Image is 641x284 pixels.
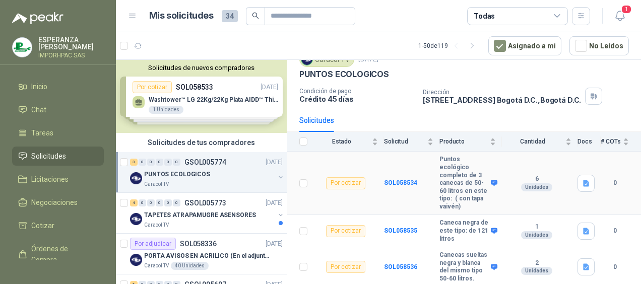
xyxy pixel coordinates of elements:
img: Company Logo [130,172,142,184]
span: Chat [31,104,46,115]
th: Solicitud [384,132,439,152]
div: Todas [474,11,495,22]
b: 6 [502,175,571,183]
p: Condición de pago [299,88,415,95]
th: Estado [313,132,384,152]
img: Company Logo [130,254,142,266]
a: Chat [12,100,104,119]
span: 34 [222,10,238,22]
div: 0 [139,159,146,166]
div: Por cotizar [326,261,365,273]
p: PORTA AVISOS EN ACRILICO (En el adjunto mas informacion) [144,251,270,261]
a: 3 0 0 0 0 0 GSOL005774[DATE] Company LogoPUNTOS ECOLOGICOSCaracol TV [130,156,285,188]
a: SOL058535 [384,227,417,234]
th: # COTs [601,132,641,152]
p: [STREET_ADDRESS] Bogotá D.C. , Bogotá D.C. [423,96,581,104]
a: Solicitudes [12,147,104,166]
p: IMPORHPAC SAS [38,52,104,58]
a: Tareas [12,123,104,143]
button: Asignado a mi [488,36,561,55]
div: 1 - 50 de 119 [418,38,480,54]
span: Negociaciones [31,197,78,208]
div: Unidades [521,267,552,275]
div: 0 [164,159,172,166]
p: Dirección [423,89,581,96]
a: Por adjudicarSOL058336[DATE] Company LogoPORTA AVISOS EN ACRILICO (En el adjunto mas informacion)... [116,234,287,274]
th: Producto [439,132,502,152]
p: [DATE] [266,198,283,208]
div: Unidades [521,231,552,239]
p: GSOL005774 [184,159,226,166]
span: Órdenes de Compra [31,243,94,265]
img: Company Logo [13,38,32,57]
span: 1 [621,5,632,14]
p: Caracol TV [144,262,169,270]
div: 3 [130,159,138,166]
div: Por cotizar [326,177,365,189]
p: GSOL005773 [184,199,226,206]
button: No Leídos [569,36,629,55]
b: Puntos ecológico completo de 3 canecas de 50-60 litros en este tipo: ( con tapa vaivén) [439,156,488,210]
b: 0 [601,226,629,236]
div: 0 [156,199,163,206]
a: 4 0 0 0 0 0 GSOL005773[DATE] Company LogoTAPETES ATRAPAMUGRE ASENSORESCaracol TV [130,197,285,229]
b: 0 [601,178,629,188]
b: 2 [502,259,571,267]
span: Cantidad [502,138,563,145]
div: Solicitudes de tus compradores [116,133,287,152]
span: Solicitudes [31,151,66,162]
span: Licitaciones [31,174,69,185]
div: 0 [173,159,180,166]
button: 1 [611,7,629,25]
span: Inicio [31,81,47,92]
div: 0 [147,159,155,166]
a: SOL058536 [384,263,417,270]
p: TAPETES ATRAPAMUGRE ASENSORES [144,210,256,220]
button: Solicitudes de nuevos compradores [120,64,283,72]
b: 1 [502,223,571,231]
span: # COTs [601,138,621,145]
div: 4 [130,199,138,206]
div: Solicitudes [299,115,334,126]
p: Caracol TV [144,221,169,229]
th: Cantidad [502,132,578,152]
div: Unidades [521,183,552,191]
span: Cotizar [31,220,54,231]
p: [DATE] [266,158,283,167]
div: 0 [164,199,172,206]
a: Cotizar [12,216,104,235]
a: Negociaciones [12,193,104,212]
div: Solicitudes de nuevos compradoresPor cotizarSOL058533[DATE] Washtower™ LG 22Kg/22Kg Plata AIDD™ T... [116,60,287,133]
a: SOL058534 [384,179,417,186]
span: Tareas [31,127,53,138]
div: 0 [156,159,163,166]
b: 0 [601,262,629,272]
a: Órdenes de Compra [12,239,104,269]
a: Licitaciones [12,170,104,189]
th: Docs [578,132,601,152]
div: 0 [139,199,146,206]
span: search [252,12,259,19]
div: Por adjudicar [130,238,176,250]
p: Crédito 45 días [299,95,415,103]
div: 0 [147,199,155,206]
p: [DATE] [266,239,283,249]
span: Solicitud [384,138,425,145]
span: Estado [313,138,370,145]
img: Company Logo [130,213,142,225]
img: Logo peakr [12,12,63,24]
div: Por cotizar [326,225,365,237]
b: Caneca negra de este tipo: de 121 litros [439,219,488,243]
p: PUNTOS ECOLOGICOS [144,170,210,179]
span: Producto [439,138,488,145]
p: Caracol TV [144,180,169,188]
div: 40 Unidades [171,262,209,270]
p: SOL058336 [180,240,217,247]
b: Canecas sueltas negra y blanca del mismo tipo 50-60 litros. [439,251,488,282]
div: 0 [173,199,180,206]
h1: Mis solicitudes [149,9,214,23]
a: Inicio [12,77,104,96]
